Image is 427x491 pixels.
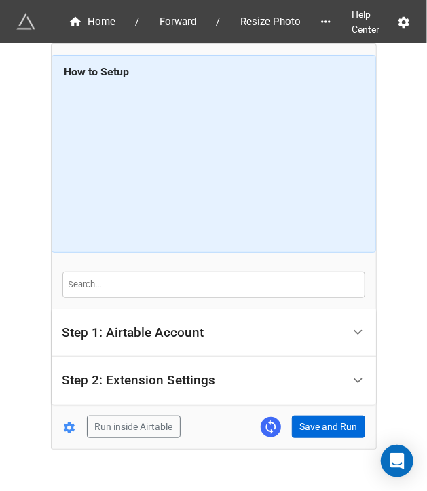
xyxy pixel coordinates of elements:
[16,12,35,31] img: miniextensions-icon.73ae0678.png
[151,14,205,30] span: Forward
[62,374,216,387] div: Step 2: Extension Settings
[136,15,140,29] li: /
[54,14,315,30] nav: breadcrumb
[292,416,365,439] button: Save and Run
[381,445,413,477] div: Open Intercom Messenger
[217,15,221,29] li: /
[261,417,281,437] a: Sync Base Structure
[52,309,376,357] div: Step 1: Airtable Account
[52,357,376,405] div: Step 2: Extension Settings
[69,14,116,30] div: Home
[232,14,310,30] span: Resize Photo
[87,416,181,439] button: Run inside Airtable
[342,2,397,41] a: Help Center
[54,14,130,30] a: Home
[62,326,204,340] div: Step 1: Airtable Account
[64,85,363,241] iframe: How to Resize Images on Airtable in Bulk!
[64,65,129,78] b: How to Setup
[145,14,211,30] a: Forward
[62,272,365,297] input: Search...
